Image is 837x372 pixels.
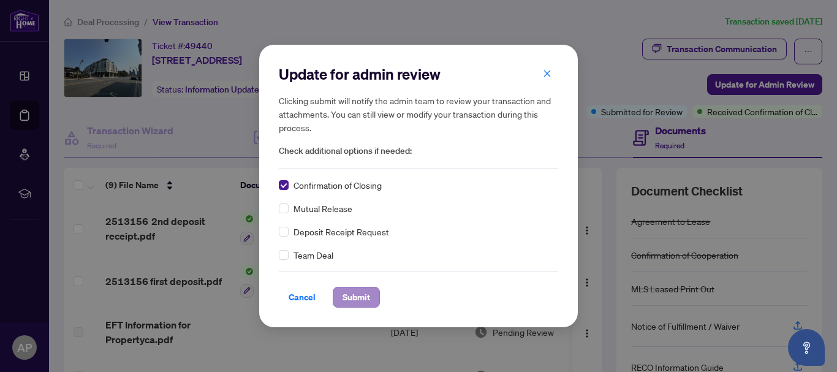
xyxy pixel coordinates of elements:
[279,94,558,134] h5: Clicking submit will notify the admin team to review your transaction and attachments. You can st...
[788,329,825,366] button: Open asap
[333,287,380,308] button: Submit
[294,225,389,238] span: Deposit Receipt Request
[294,248,333,262] span: Team Deal
[289,287,316,307] span: Cancel
[294,178,382,192] span: Confirmation of Closing
[543,69,551,78] span: close
[294,202,352,215] span: Mutual Release
[343,287,370,307] span: Submit
[279,144,558,158] span: Check additional options if needed:
[279,64,558,84] h2: Update for admin review
[279,287,325,308] button: Cancel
